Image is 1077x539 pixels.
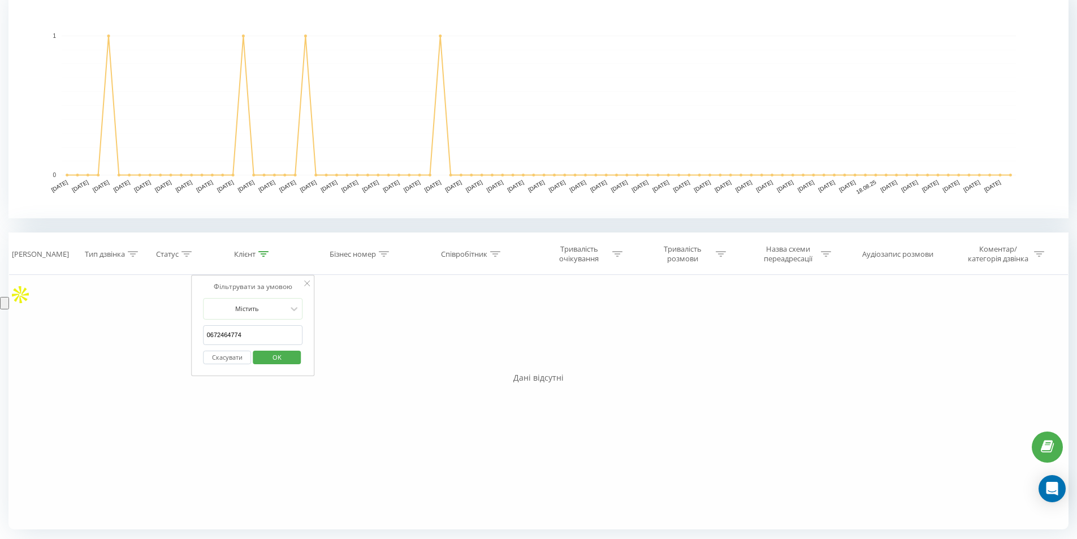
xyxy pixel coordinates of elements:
[942,179,961,193] text: [DATE]
[92,179,110,193] text: [DATE]
[156,249,179,259] div: Статус
[610,179,629,193] text: [DATE]
[983,179,1002,193] text: [DATE]
[253,351,301,365] button: OK
[113,179,131,193] text: [DATE]
[175,179,193,193] text: [DATE]
[50,179,69,193] text: [DATE]
[548,179,566,193] text: [DATE]
[569,179,587,193] text: [DATE]
[672,179,691,193] text: [DATE]
[486,179,504,193] text: [DATE]
[204,281,303,292] div: Фільтрувати за умовою
[340,179,359,193] text: [DATE]
[237,179,256,193] text: [DATE]
[361,179,380,193] text: [DATE]
[734,179,753,193] text: [DATE]
[797,179,815,193] text: [DATE]
[693,179,712,193] text: [DATE]
[53,172,56,178] text: 0
[216,179,235,193] text: [DATE]
[880,179,898,193] text: [DATE]
[133,179,152,193] text: [DATE]
[755,179,774,193] text: [DATE]
[713,179,732,193] text: [DATE]
[549,244,609,264] div: Тривалість очікування
[403,179,421,193] text: [DATE]
[965,244,1031,264] div: Коментар/категорія дзвінка
[855,179,877,195] text: 18.08.25
[589,179,608,193] text: [DATE]
[85,249,125,259] div: Тип дзвінка
[651,179,670,193] text: [DATE]
[465,179,483,193] text: [DATE]
[154,179,172,193] text: [DATE]
[423,179,442,193] text: [DATE]
[71,179,89,193] text: [DATE]
[862,249,933,259] div: Аудіозапис розмови
[631,179,650,193] text: [DATE]
[838,179,857,193] text: [DATE]
[319,179,338,193] text: [DATE]
[261,348,293,366] span: OK
[758,244,818,264] div: Назва схеми переадресації
[818,179,836,193] text: [DATE]
[382,179,400,193] text: [DATE]
[234,249,256,259] div: Клієнт
[257,179,276,193] text: [DATE]
[278,179,297,193] text: [DATE]
[53,33,56,39] text: 1
[195,179,214,193] text: [DATE]
[900,179,919,193] text: [DATE]
[1039,475,1066,502] div: Open Intercom Messenger
[921,179,940,193] text: [DATE]
[652,244,713,264] div: Тривалість розмови
[441,249,487,259] div: Співробітник
[444,179,462,193] text: [DATE]
[8,372,1069,383] div: Дані відсутні
[204,325,303,345] input: Введіть значення
[506,179,525,193] text: [DATE]
[9,283,32,306] img: Apollo
[204,351,252,365] button: Скасувати
[776,179,794,193] text: [DATE]
[527,179,546,193] text: [DATE]
[299,179,318,193] text: [DATE]
[330,249,376,259] div: Бізнес номер
[12,249,69,259] div: [PERSON_NAME]
[962,179,981,193] text: [DATE]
